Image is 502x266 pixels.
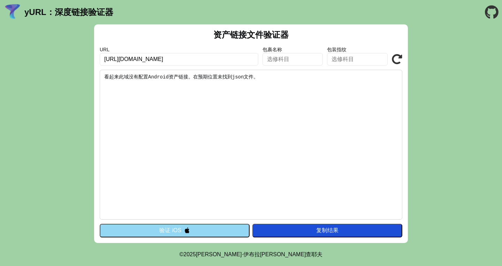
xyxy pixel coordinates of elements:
[100,70,402,220] pre: 看起来此域没有配置Android资产链接。在预期位置未找到json文件。
[213,30,289,40] h2: 资产链接文件验证器
[100,53,258,66] input: 必填
[183,251,196,257] span: 2025
[100,47,258,52] label: URL
[24,7,113,17] a: yURL：深度链接验证器
[263,47,323,52] label: 包裹名称
[3,3,22,21] img: yURL标志
[184,227,190,233] img: appleIcon.svg
[179,243,322,266] footer: ©
[196,251,323,257] a: Michael Ibragimchayev的个人网站
[327,47,388,52] label: 包装指纹
[327,53,388,66] input: 选修科目
[256,227,399,234] div: 复制结果
[263,53,323,66] input: 选修科目
[252,224,402,237] button: 复制结果
[100,224,250,237] button: 验证 iOS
